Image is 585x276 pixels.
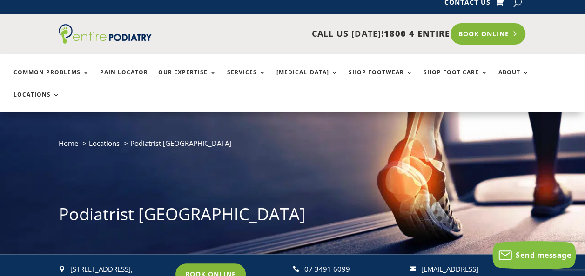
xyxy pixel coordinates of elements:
p: CALL US [DATE]! [163,28,450,40]
a: Book Online [451,23,525,45]
button: Send message [492,241,576,269]
a: Shop Footwear [349,69,413,89]
a: Locations [89,138,120,148]
a: Pain Locator [100,69,148,89]
div: 07 3491 6099 [304,263,402,276]
h1: Podiatrist [GEOGRAPHIC_DATA] [59,203,527,230]
span:  [59,266,65,272]
img: logo (1) [59,24,152,44]
span: Podiatrist [GEOGRAPHIC_DATA] [130,138,231,148]
span: Send message [516,250,571,260]
a: Shop Foot Care [424,69,488,89]
a: Entire Podiatry [59,36,152,46]
a: Home [59,138,78,148]
span: 1800 4 ENTIRE [383,28,450,39]
span:  [292,266,299,272]
nav: breadcrumb [59,137,527,156]
a: Our Expertise [158,69,217,89]
a: About [498,69,530,89]
a: Locations [13,92,60,112]
a: Services [227,69,266,89]
a: Common Problems [13,69,90,89]
a: [MEDICAL_DATA] [276,69,338,89]
span:  [410,266,416,272]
